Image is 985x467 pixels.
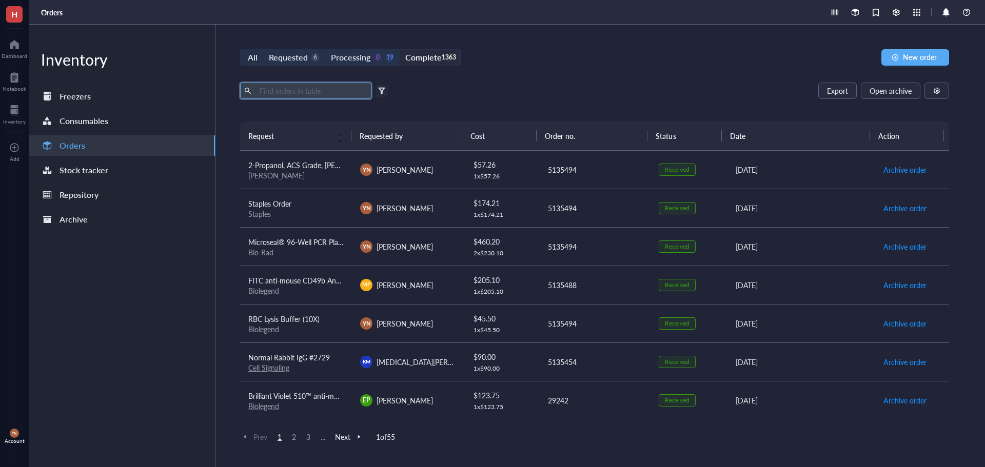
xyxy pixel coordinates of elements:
[548,395,642,406] div: 29242
[539,151,651,189] td: 5135494
[362,319,370,328] span: YN
[665,204,689,212] div: Received
[248,198,291,209] span: Staples Order
[665,166,689,174] div: Received
[462,121,536,150] th: Cost
[818,83,857,99] button: Export
[273,432,286,441] span: 1
[883,200,927,216] button: Archive order
[60,188,98,202] div: Repository
[248,160,418,170] span: 2-Propanol, ACS Grade, [PERSON_NAME] Chemical™
[883,315,927,332] button: Archive order
[248,237,465,247] span: Microseal® 96-Well PCR Plates, low profile, skirted, clear #MSP9601
[377,241,433,252] span: [PERSON_NAME]
[665,396,689,404] div: Received
[3,69,26,92] a: Notebook
[445,53,454,62] div: 1363
[539,342,651,381] td: 5135454
[474,326,531,334] div: 1 x $ 45.50
[302,432,314,441] span: 3
[548,164,642,175] div: 5135494
[3,86,26,92] div: Notebook
[736,318,866,329] div: [DATE]
[548,356,642,368] div: 5135454
[405,50,441,65] div: Complete
[29,135,215,156] a: Orders
[373,53,382,62] div: 0
[248,286,344,295] div: Biolegend
[376,432,395,441] span: 1 of 55
[883,395,927,406] span: Archive order
[2,53,27,59] div: Dashboard
[736,356,866,368] div: [DATE]
[539,266,651,304] td: 5135488
[362,165,370,174] span: YN
[474,236,531,247] div: $ 460.20
[474,274,531,286] div: $ 205.10
[539,381,651,419] td: 29242
[548,318,642,329] div: 5135494
[248,324,344,334] div: Biolegend
[665,358,689,366] div: Received
[248,50,258,65] div: All
[240,432,267,441] span: Prev
[240,121,351,150] th: Request
[60,114,108,128] div: Consumables
[288,432,300,441] span: 2
[29,111,215,131] a: Consumables
[248,275,356,286] span: FITC anti-mouse CD49b Antibody
[883,164,927,175] span: Archive order
[548,202,642,214] div: 5135494
[248,209,344,218] div: Staples
[539,189,651,227] td: 5135494
[548,241,642,252] div: 5135494
[248,248,344,257] div: Bio-Rad
[60,212,88,227] div: Archive
[881,49,949,66] button: New order
[331,50,370,65] div: Processing
[883,354,927,370] button: Archive order
[474,364,531,373] div: 1 x $ 90.00
[736,202,866,214] div: [DATE]
[269,50,308,65] div: Requested
[29,209,215,230] a: Archive
[248,391,425,401] span: Brilliant Violet 510™ anti-mouse CD117 (c-kit) Antibody
[870,121,944,150] th: Action
[311,53,320,62] div: 6
[883,238,927,255] button: Archive order
[665,319,689,328] div: Received
[722,121,870,150] th: Date
[474,249,531,257] div: 2 x $ 230.10
[883,392,927,409] button: Archive order
[60,138,85,153] div: Orders
[474,313,531,324] div: $ 45.50
[362,242,370,251] span: YN
[377,203,433,213] span: [PERSON_NAME]
[3,102,26,125] a: Inventory
[60,163,108,177] div: Stock tracker
[377,357,489,367] span: [MEDICAL_DATA][PERSON_NAME]
[29,86,215,107] a: Freezers
[870,87,912,95] span: Open archive
[736,164,866,175] div: [DATE]
[883,279,927,291] span: Archive order
[903,53,937,61] span: New order
[255,83,367,98] input: Find orders in table
[351,121,463,150] th: Requested by
[474,197,531,209] div: $ 174.21
[883,241,927,252] span: Archive order
[29,185,215,205] a: Repository
[377,318,433,329] span: [PERSON_NAME]
[736,395,866,406] div: [DATE]
[240,49,461,66] div: segmented control
[883,356,927,368] span: Archive order
[60,89,91,104] div: Freezers
[883,277,927,293] button: Archive order
[11,8,17,21] span: H
[474,211,531,219] div: 1 x $ 174.21
[2,36,27,59] a: Dashboard
[736,279,866,291] div: [DATE]
[362,204,370,212] span: YN
[248,401,279,411] a: Biolegend
[827,87,848,95] span: Export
